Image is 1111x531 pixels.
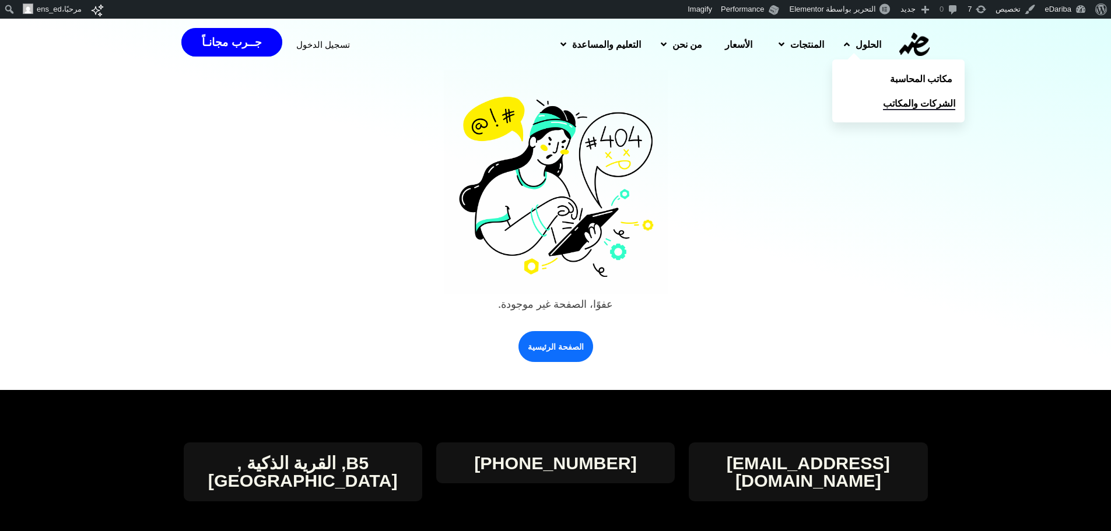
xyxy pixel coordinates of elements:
[444,70,668,294] img: error404.png
[790,37,824,51] span: المنتجات
[649,29,710,59] a: من نحن
[518,331,593,362] a: الصفحة الرئيسية
[423,294,688,315] p: عفوًا، الصفحة غير موجودة.
[572,37,641,51] span: التعليم والمساعدة
[832,91,965,115] a: الشركات والمكاتب
[474,454,637,472] a: [PHONE_NUMBER]
[883,96,955,110] span: الشركات والمكاتب
[856,37,881,51] span: الحلول
[672,37,702,51] span: من نحن
[899,33,930,56] img: eDariba
[202,37,261,48] span: جــرب مجانـاً
[725,37,752,51] span: الأسعار
[832,66,965,91] a: مكاتب المحاسبة
[184,454,422,490] h4: B5, القرية الذكية , [GEOGRAPHIC_DATA]
[710,29,767,59] a: الأسعار
[790,5,876,13] span: التحرير بواسطة Elementor
[767,29,832,59] a: المنتجات
[890,72,952,86] span: مكاتب المحاسبة
[296,40,350,49] a: تسجيل الدخول
[832,29,889,59] a: الحلول
[181,28,282,57] a: جــرب مجانـاً
[689,454,927,490] a: [EMAIL_ADDRESS][DOMAIN_NAME]
[549,29,649,59] a: التعليم والمساعدة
